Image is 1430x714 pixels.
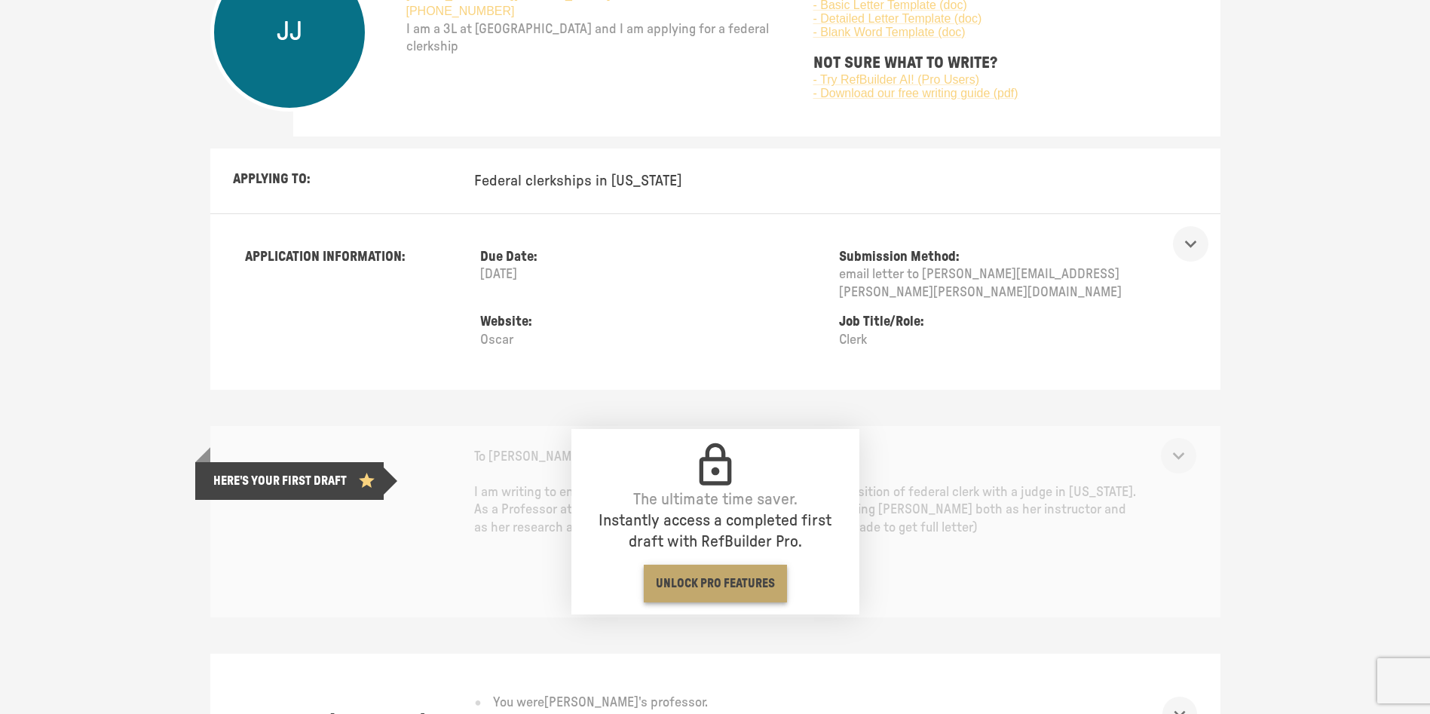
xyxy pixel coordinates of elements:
p: HERE'S YOUR FIRST DRAFT [213,473,347,489]
a: UNLOCK PRO FEATURES [644,565,787,602]
p: Clerk [839,332,1186,349]
p: Job Title/Role: [839,314,1186,331]
p: email letter to [PERSON_NAME][EMAIL_ADDRESS][PERSON_NAME][PERSON_NAME][DOMAIN_NAME] [839,266,1186,302]
a: [PHONE_NUMBER] [406,5,801,18]
p: APPLICATION INFORMATION: [245,249,405,266]
p: Submission Method: [839,249,1186,266]
p: Federal clerkships in [US_STATE] [474,171,715,191]
a: - Download our free writing guide (pdf) [813,87,1220,100]
p: JJ [277,15,302,50]
p: Website: [480,314,827,331]
p: You were [PERSON_NAME] 's professor . [493,694,708,712]
a: - Blank Word Template (doc) [813,26,1220,39]
button: show more [1173,226,1208,262]
p: APPLYING TO: [233,171,474,188]
p: Due Date: [480,249,827,266]
p: The ultimate time saver. [633,489,798,510]
p: Oscar [480,332,827,349]
a: - Try RefBuilder AI! (Pro Users) [813,73,1220,87]
p: Instantly access a completed first draft with RefBuilder Pro. [583,510,847,552]
p: I am a 3L at [GEOGRAPHIC_DATA] and I am applying for a federal clerkship [406,21,801,57]
p: [DATE] [480,266,827,283]
p: NOT SURE WHAT TO WRITE? [813,53,1220,74]
a: - Detailed Letter Template (doc) [813,12,1220,26]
